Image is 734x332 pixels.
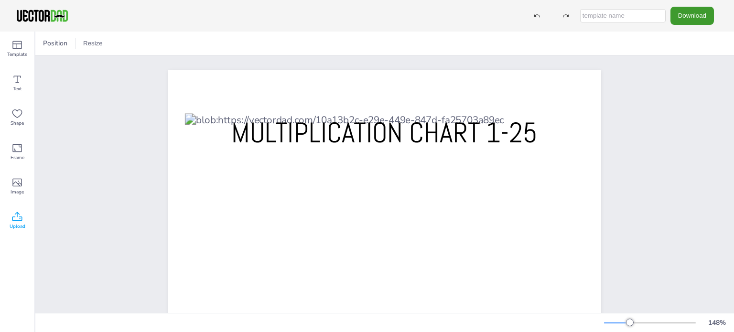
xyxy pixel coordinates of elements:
[11,119,24,127] span: Shape
[13,85,22,93] span: Text
[7,51,27,58] span: Template
[11,188,24,196] span: Image
[11,154,24,161] span: Frame
[10,223,25,230] span: Upload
